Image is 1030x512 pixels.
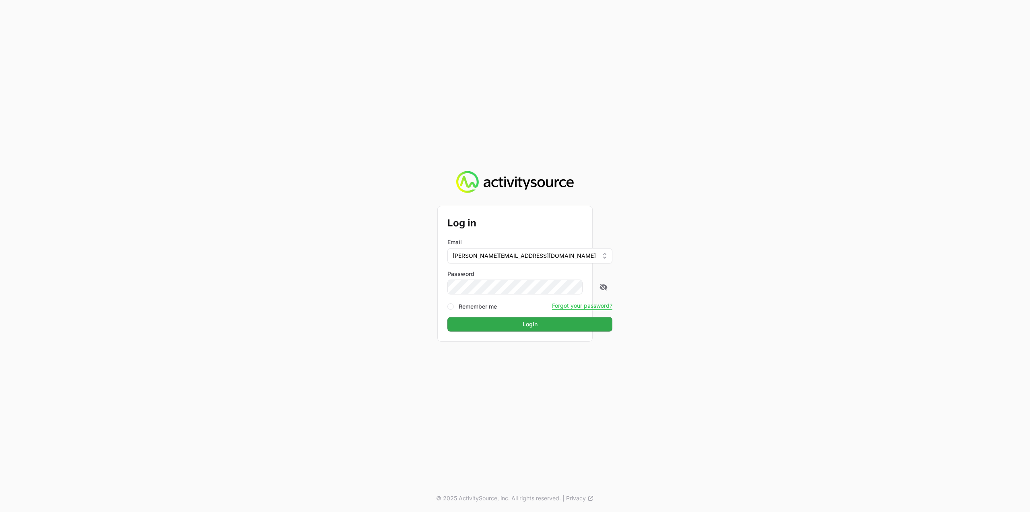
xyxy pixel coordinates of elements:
h2: Log in [447,216,612,230]
span: | [562,494,564,502]
a: Privacy [566,494,594,502]
span: [PERSON_NAME][EMAIL_ADDRESS][DOMAIN_NAME] [453,252,596,260]
button: Forgot your password? [552,302,612,309]
label: Password [447,270,612,278]
button: [PERSON_NAME][EMAIL_ADDRESS][DOMAIN_NAME] [447,248,612,263]
p: © 2025 ActivitySource, inc. All rights reserved. [436,494,561,502]
label: Email [447,238,462,246]
span: Login [523,319,538,329]
button: Login [447,317,612,332]
label: Remember me [459,303,497,311]
img: Activity Source [456,171,573,193]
